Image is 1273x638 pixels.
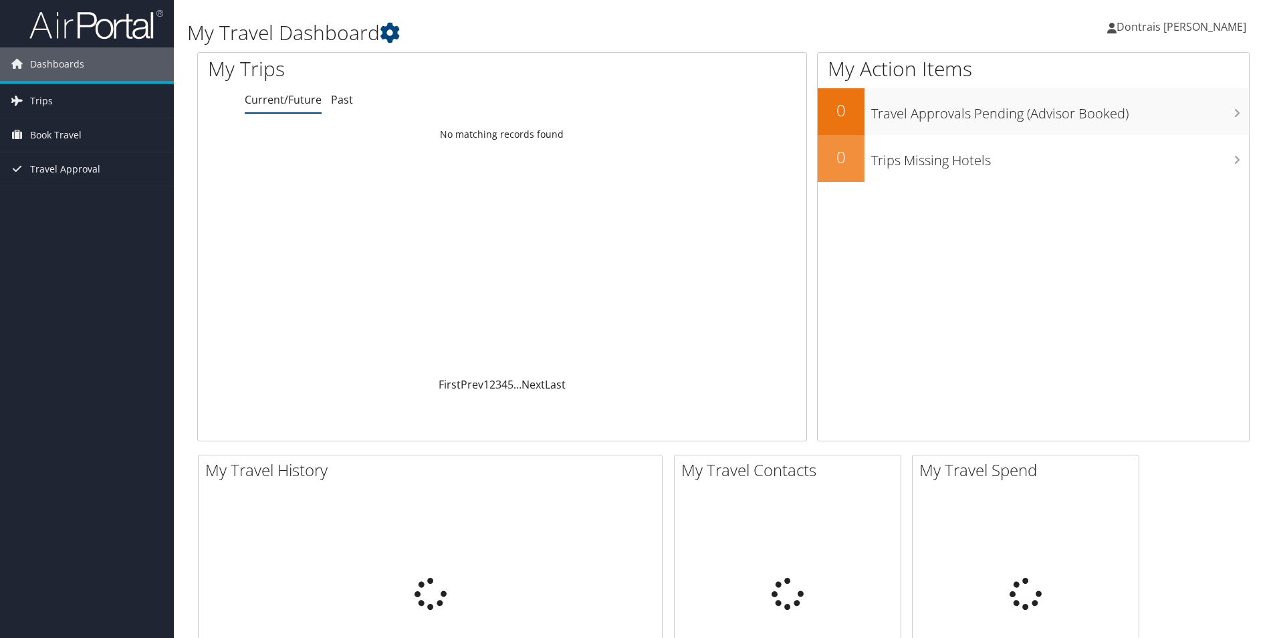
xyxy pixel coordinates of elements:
[507,377,513,392] a: 5
[513,377,522,392] span: …
[198,122,806,146] td: No matching records found
[439,377,461,392] a: First
[205,459,662,482] h2: My Travel History
[818,135,1249,182] a: 0Trips Missing Hotels
[818,146,864,169] h2: 0
[871,144,1249,170] h3: Trips Missing Hotels
[461,377,483,392] a: Prev
[30,118,82,152] span: Book Travel
[1117,19,1246,34] span: Dontrais [PERSON_NAME]
[30,152,100,186] span: Travel Approval
[495,377,501,392] a: 3
[522,377,545,392] a: Next
[331,92,353,107] a: Past
[208,55,543,83] h1: My Trips
[1107,7,1260,47] a: Dontrais [PERSON_NAME]
[187,19,902,47] h1: My Travel Dashboard
[30,47,84,81] span: Dashboards
[245,92,322,107] a: Current/Future
[489,377,495,392] a: 2
[818,55,1249,83] h1: My Action Items
[681,459,901,482] h2: My Travel Contacts
[30,84,53,118] span: Trips
[501,377,507,392] a: 4
[818,99,864,122] h2: 0
[818,88,1249,135] a: 0Travel Approvals Pending (Advisor Booked)
[871,98,1249,123] h3: Travel Approvals Pending (Advisor Booked)
[483,377,489,392] a: 1
[919,459,1139,482] h2: My Travel Spend
[545,377,566,392] a: Last
[29,9,163,40] img: airportal-logo.png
